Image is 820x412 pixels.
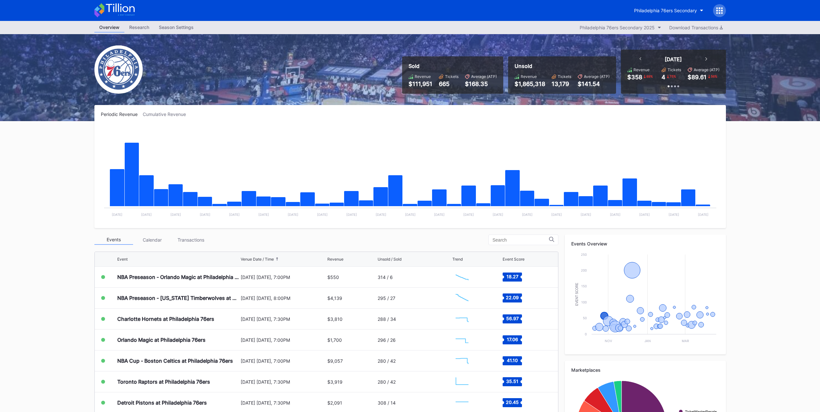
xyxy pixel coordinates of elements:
[552,81,571,87] div: 13,179
[327,274,339,280] div: $550
[666,23,726,32] button: Download Transactions
[669,25,723,30] div: Download Transactions
[710,74,718,79] div: 56 %
[452,311,472,327] svg: Chart title
[117,358,233,364] div: NBA Cup - Boston Celtics at Philadelphia 76ers
[241,274,326,280] div: [DATE] [DATE], 7:00PM
[506,274,518,279] text: 18.27
[575,283,578,306] text: Event Score
[646,74,653,79] div: 89 %
[117,378,210,385] div: Toronto Raptors at Philadelphia 76ers
[452,395,472,411] svg: Chart title
[580,213,591,216] text: [DATE]
[415,74,431,79] div: Revenue
[644,339,651,343] text: Jan
[506,316,519,321] text: 56.97
[117,295,239,301] div: NBA Preseason - [US_STATE] Timberwolves at Philadelphia 76ers
[639,213,650,216] text: [DATE]
[378,379,396,385] div: 280 / 42
[521,74,537,79] div: Revenue
[124,23,154,33] a: Research
[668,213,679,216] text: [DATE]
[327,295,342,301] div: $4,139
[629,5,708,16] button: Philadelphia 76ers Secondary
[327,337,342,343] div: $1,700
[112,213,122,216] text: [DATE]
[503,257,525,262] div: Event Score
[117,257,128,262] div: Event
[665,56,682,62] div: [DATE]
[515,63,610,69] div: Unsold
[375,213,386,216] text: [DATE]
[378,358,396,364] div: 280 / 42
[439,81,458,87] div: 665
[507,358,518,363] text: 41.10
[452,353,472,369] svg: Chart title
[558,74,571,79] div: Tickets
[241,257,274,262] div: Venue Date / Time
[94,23,124,33] a: Overview
[434,213,445,216] text: [DATE]
[580,25,655,30] div: Philadelphia 76ers Secondary 2025
[522,213,533,216] text: [DATE]
[581,268,587,272] text: 200
[200,213,210,216] text: [DATE]
[143,111,191,117] div: Cumulative Revenue
[694,67,719,72] div: Average (ATP)
[327,379,342,385] div: $3,919
[327,316,342,322] div: $3,810
[94,235,133,245] div: Events
[583,316,587,320] text: 50
[378,400,396,406] div: 308 / 14
[317,213,327,216] text: [DATE]
[465,81,497,87] div: $168.35
[507,337,518,342] text: 17.06
[378,257,401,262] div: Unsold / Sold
[117,399,207,406] div: Detroit Pistons at Philadelphia 76ers
[581,300,587,304] text: 100
[378,295,395,301] div: 295 / 27
[669,74,677,79] div: 75 %
[346,213,357,216] text: [DATE]
[101,125,719,222] svg: Chart title
[581,284,587,288] text: 150
[241,337,326,343] div: [DATE] [DATE], 7:00PM
[571,241,719,246] div: Events Overview
[506,295,519,300] text: 22.09
[287,213,298,216] text: [DATE]
[445,74,458,79] div: Tickets
[585,332,587,336] text: 0
[258,213,269,216] text: [DATE]
[117,316,214,322] div: Charlotte Hornets at Philadelphia 76ers
[327,257,343,262] div: Revenue
[604,339,612,343] text: Nov
[661,74,665,81] div: 4
[452,269,472,285] svg: Chart title
[571,367,719,373] div: Marketplaces
[584,74,610,79] div: Average (ATP)
[452,332,472,348] svg: Chart title
[241,379,326,385] div: [DATE] [DATE], 7:30PM
[229,213,240,216] text: [DATE]
[493,213,503,216] text: [DATE]
[327,358,343,364] div: $9,057
[154,23,198,33] a: Season Settings
[506,399,519,405] text: 20.45
[682,339,689,343] text: Mar
[241,358,326,364] div: [DATE] [DATE], 7:00PM
[141,213,152,216] text: [DATE]
[452,374,472,390] svg: Chart title
[668,67,681,72] div: Tickets
[471,74,497,79] div: Average (ATP)
[576,23,664,32] button: Philadelphia 76ers Secondary 2025
[94,45,143,94] img: Philadelphia_76ers.png
[172,235,210,245] div: Transactions
[133,235,172,245] div: Calendar
[170,213,181,216] text: [DATE]
[610,213,620,216] text: [DATE]
[117,337,206,343] div: Orlando Magic at Philadelphia 76ers
[463,213,474,216] text: [DATE]
[551,213,562,216] text: [DATE]
[409,81,432,87] div: $111,951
